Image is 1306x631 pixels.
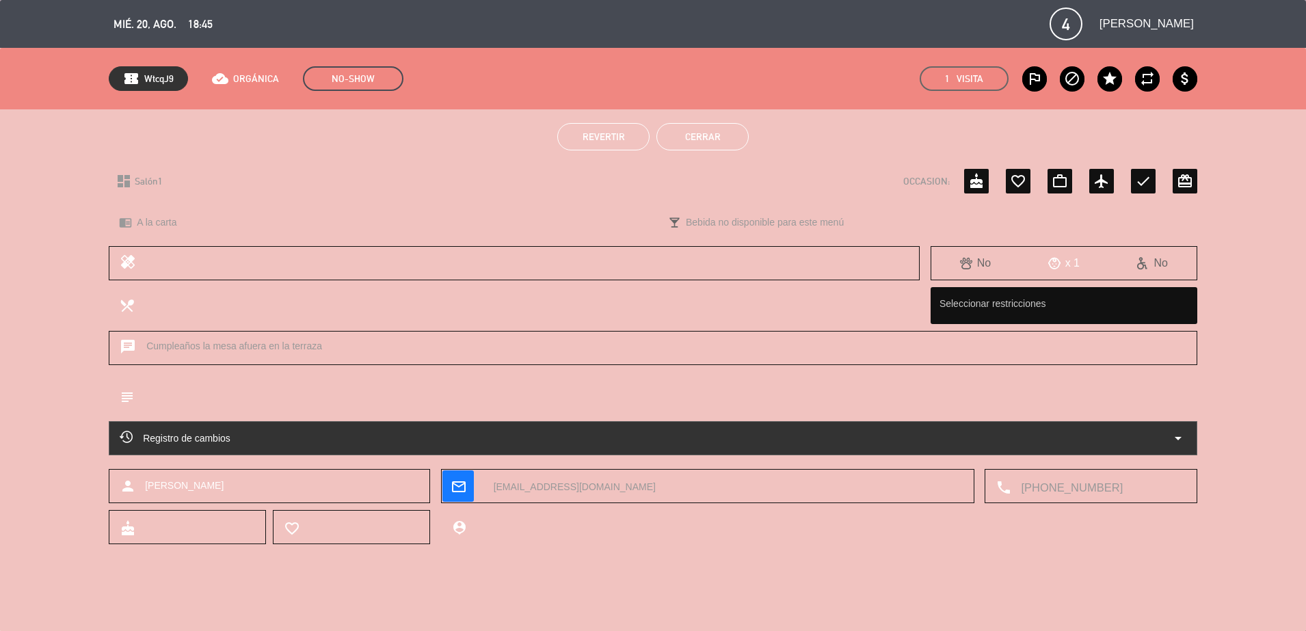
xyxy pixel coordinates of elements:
[1026,70,1043,87] i: outlined_flag
[957,71,983,87] em: Visita
[451,479,466,494] i: mail_outline
[284,520,299,535] i: favorite_border
[1093,173,1110,189] i: airplanemode_active
[120,338,136,358] i: chat
[1052,173,1068,189] i: work_outline
[945,71,950,87] span: 1
[686,215,844,230] span: Bebida no disponible para este menú
[1010,173,1026,189] i: favorite_border
[119,216,132,229] i: chrome_reader_mode
[1050,8,1082,40] span: 4
[188,15,213,33] span: 18:45
[1177,173,1193,189] i: card_giftcard
[120,430,230,446] span: Registro de cambios
[1108,254,1197,272] div: No
[996,479,1011,494] i: local_phone
[303,66,403,91] span: NO-SHOW
[1064,70,1080,87] i: block
[903,174,950,189] span: OCCASION:
[135,174,163,189] span: Salón1
[120,478,136,494] i: person
[120,520,135,535] i: cake
[931,254,1020,272] div: No
[557,123,650,150] button: Revertir
[1139,70,1156,87] i: repeat
[145,478,224,494] span: [PERSON_NAME]
[137,215,176,230] span: A la carta
[212,70,228,87] i: cloud_done
[1177,70,1193,87] i: attach_money
[1020,254,1108,272] div: x 1
[144,71,174,87] span: WtcqJ9
[1135,173,1151,189] i: check
[1102,70,1118,87] i: star
[968,173,985,189] i: cake
[119,297,134,312] i: local_dining
[233,71,279,87] span: ORGÁNICA
[656,123,749,150] button: Cerrar
[116,173,132,189] i: dashboard
[1100,14,1194,33] span: [PERSON_NAME]
[119,389,134,404] i: subject
[1170,430,1186,446] i: arrow_drop_down
[114,15,176,33] span: mié. 20, ago.
[451,520,466,535] i: person_pin
[120,254,136,273] i: healing
[109,331,1197,365] div: Cumpleaños la mesa afuera en la terraza
[123,70,139,87] span: confirmation_number
[668,216,681,229] i: local_bar
[583,131,625,142] span: Revertir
